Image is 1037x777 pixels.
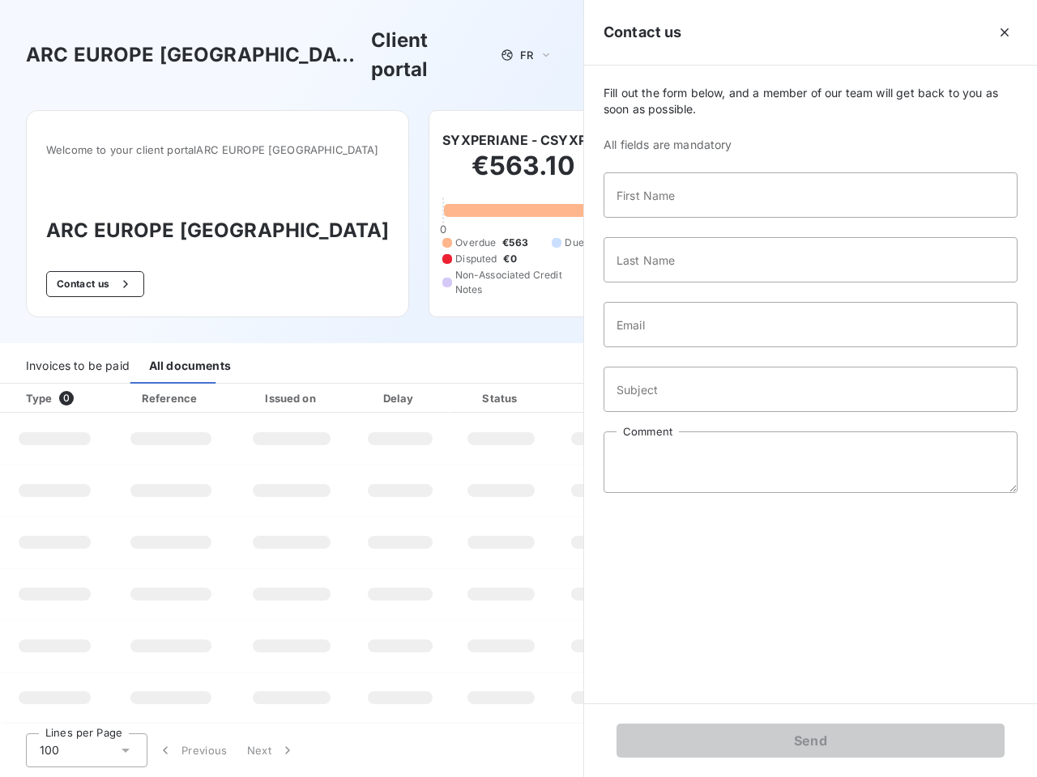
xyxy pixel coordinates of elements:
span: FR [520,49,533,62]
button: Previous [147,733,237,767]
div: Type [16,390,106,406]
span: €563 [502,236,528,250]
span: 100 [40,742,59,758]
span: All fields are mandatory [604,137,1018,153]
h3: ARC EUROPE [GEOGRAPHIC_DATA] [46,216,389,245]
span: €0 [503,252,516,266]
span: Overdue [455,236,496,250]
button: Contact us [46,271,144,297]
input: placeholder [604,367,1018,412]
button: Send [617,724,1005,758]
input: placeholder [604,172,1018,218]
span: 0 [440,223,446,236]
h3: ARC EUROPE [GEOGRAPHIC_DATA] [26,40,365,70]
h2: €563.10 [442,150,604,198]
h5: Contact us [604,21,682,44]
div: Amount [556,390,659,406]
h3: Client portal [371,26,489,84]
span: Fill out the form below, and a member of our team will get back to you as soon as possible. [604,85,1018,117]
span: Non-Associated Credit Notes [455,268,584,297]
h6: SYXPERIANE - CSYXPER [442,130,604,150]
span: Welcome to your client portal ARC EUROPE [GEOGRAPHIC_DATA] [46,143,389,156]
span: Disputed [455,252,497,266]
input: placeholder [604,237,1018,282]
div: Issued on [236,390,348,406]
span: 0 [59,391,74,405]
span: Due [565,236,583,250]
div: Reference [142,392,197,405]
input: placeholder [604,302,1018,347]
button: Next [237,733,305,767]
div: Status [453,390,549,406]
div: All documents [149,350,231,384]
div: Invoices to be paid [26,350,130,384]
div: Delay [354,390,446,406]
